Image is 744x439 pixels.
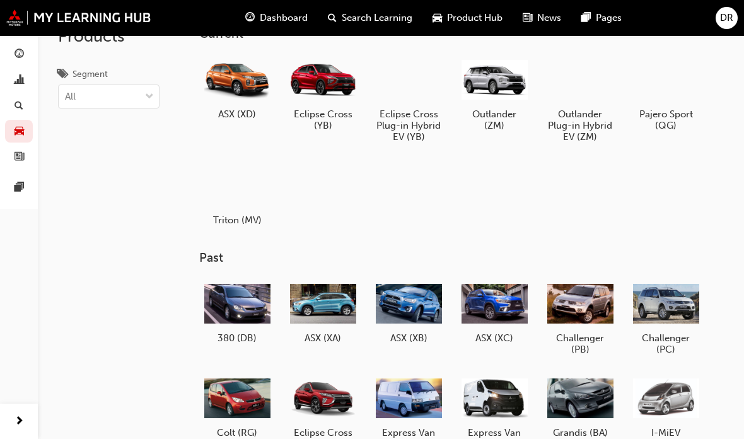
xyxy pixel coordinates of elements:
span: DR [720,11,733,25]
a: Pajero Sport (QG) [628,51,704,136]
a: news-iconNews [513,5,571,31]
a: Challenger (PC) [628,276,704,360]
div: All [65,90,76,104]
a: Outlander (ZM) [456,51,532,136]
a: Challenger (PB) [542,276,618,360]
h5: ASX (XB) [376,332,442,344]
span: News [537,11,561,25]
button: DR [716,7,738,29]
h5: Grandis (BA) [547,427,613,438]
span: Pages [596,11,622,25]
span: Product Hub [447,11,503,25]
h5: 380 (DB) [204,332,270,344]
span: guage-icon [15,49,24,61]
a: ASX (XA) [285,276,361,349]
h5: Challenger (PC) [633,332,699,355]
h5: Outlander Plug-in Hybrid EV (ZM) [547,108,613,143]
div: Segment [73,68,108,81]
span: car-icon [15,126,24,138]
a: Outlander Plug-in Hybrid EV (ZM) [542,51,618,147]
span: search-icon [328,10,337,26]
h5: Express Van [376,427,442,438]
span: pages-icon [15,182,24,194]
h5: Outlander (ZM) [462,108,528,131]
span: search-icon [15,100,23,112]
h5: Eclipse Cross Plug-in Hybrid EV (YB) [376,108,442,143]
span: down-icon [145,89,154,105]
img: mmal [6,9,151,26]
a: ASX (XD) [199,51,275,124]
h5: ASX (XD) [204,108,270,120]
h5: Challenger (PB) [547,332,613,355]
span: car-icon [433,10,442,26]
h5: Colt (RG) [204,427,270,438]
h5: Triton (MV) [204,214,270,226]
span: chart-icon [15,75,24,86]
span: guage-icon [245,10,255,26]
span: next-icon [15,414,24,430]
a: Triton (MV) [199,157,275,230]
a: Eclipse Cross Plug-in Hybrid EV (YB) [371,51,446,147]
span: Search Learning [342,11,412,25]
span: news-icon [523,10,532,26]
a: search-iconSearch Learning [318,5,422,31]
h5: Pajero Sport (QG) [633,108,699,131]
h5: Eclipse Cross (YB) [290,108,356,131]
a: ASX (XC) [456,276,532,349]
span: tags-icon [58,69,67,81]
a: car-iconProduct Hub [422,5,513,31]
h2: Products [58,26,160,47]
span: pages-icon [581,10,591,26]
h3: Past [199,250,724,265]
span: Dashboard [260,11,308,25]
a: 380 (DB) [199,276,275,349]
h5: ASX (XC) [462,332,528,344]
a: Eclipse Cross (YB) [285,51,361,136]
span: news-icon [15,151,24,163]
a: ASX (XB) [371,276,446,349]
h5: ASX (XA) [290,332,356,344]
a: pages-iconPages [571,5,632,31]
a: guage-iconDashboard [235,5,318,31]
